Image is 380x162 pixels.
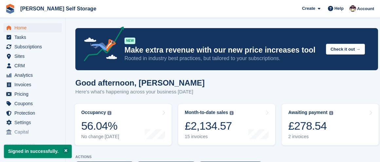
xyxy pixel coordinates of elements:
[14,99,54,108] span: Coupons
[3,89,62,99] a: menu
[14,80,54,89] span: Invoices
[14,89,54,99] span: Pricing
[185,119,234,133] div: £2,134.57
[5,4,15,14] img: stora-icon-8386f47178a22dfd0bd8f6a31ec36ba5ce8667c1dd55bd0f319d3a0aa187defe.svg
[14,71,54,80] span: Analytics
[288,110,328,115] div: Awaiting payment
[14,42,54,51] span: Subscriptions
[81,110,106,115] div: Occupancy
[75,155,378,159] p: ACTIONS
[3,42,62,51] a: menu
[14,52,54,61] span: Sites
[3,118,62,127] a: menu
[78,26,124,64] img: price-adjustments-announcement-icon-8257ccfd72463d97f412b2fc003d46551f7dbcb40ab6d574587a9cd5c0d94...
[3,80,62,89] a: menu
[3,61,62,70] a: menu
[14,108,54,118] span: Protection
[185,110,228,115] div: Month-to-date sales
[302,5,315,12] span: Create
[3,71,62,80] a: menu
[18,3,99,14] a: [PERSON_NAME] Self Storage
[178,104,275,145] a: Month-to-date sales £2,134.57 15 invoices
[334,5,344,12] span: Help
[124,38,135,44] div: NEW
[14,61,54,70] span: CRM
[14,23,54,32] span: Home
[282,104,379,145] a: Awaiting payment £278.54 2 invoices
[230,111,234,115] img: icon-info-grey-7440780725fd019a000dd9b08b2336e03edf1995a4989e88bcd33f0948082b44.svg
[3,127,62,137] a: menu
[350,5,356,12] img: Jacob Esser
[288,134,333,139] div: 2 invoices
[14,33,54,42] span: Tasks
[14,118,54,127] span: Settings
[75,78,205,87] h1: Good afternoon, [PERSON_NAME]
[75,88,205,96] p: Here's what's happening across your business [DATE]
[14,127,54,137] span: Capital
[124,45,321,55] p: Make extra revenue with our new price increases tool
[326,44,365,55] button: Check it out →
[288,119,333,133] div: £278.54
[124,55,321,62] p: Rooted in industry best practices, but tailored to your subscriptions.
[75,104,172,145] a: Occupancy 56.04% No change [DATE]
[3,23,62,32] a: menu
[357,6,374,12] span: Account
[329,111,333,115] img: icon-info-grey-7440780725fd019a000dd9b08b2336e03edf1995a4989e88bcd33f0948082b44.svg
[81,119,119,133] div: 56.04%
[3,52,62,61] a: menu
[3,33,62,42] a: menu
[4,145,72,158] p: Signed in successfully.
[3,108,62,118] a: menu
[107,111,111,115] img: icon-info-grey-7440780725fd019a000dd9b08b2336e03edf1995a4989e88bcd33f0948082b44.svg
[81,134,119,139] div: No change [DATE]
[185,134,234,139] div: 15 invoices
[3,99,62,108] a: menu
